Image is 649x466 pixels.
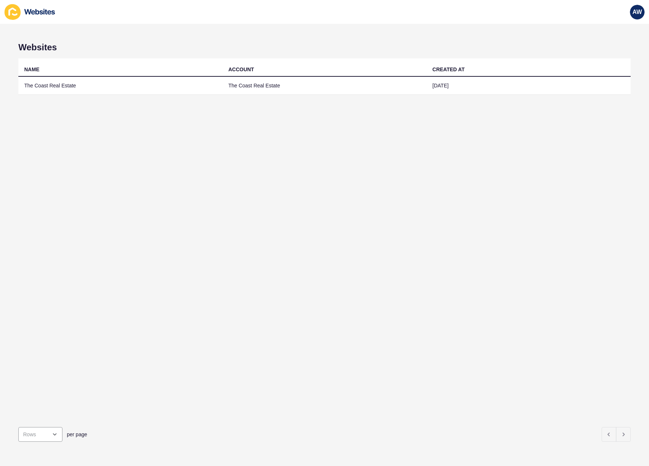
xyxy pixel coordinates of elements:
[18,427,62,442] div: open menu
[18,42,631,53] h1: Websites
[432,66,465,73] div: CREATED AT
[228,66,254,73] div: ACCOUNT
[18,77,223,95] td: The Coast Real Estate
[632,8,642,16] span: AW
[24,66,39,73] div: NAME
[426,77,631,95] td: [DATE]
[223,77,427,95] td: The Coast Real Estate
[67,431,87,438] span: per page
